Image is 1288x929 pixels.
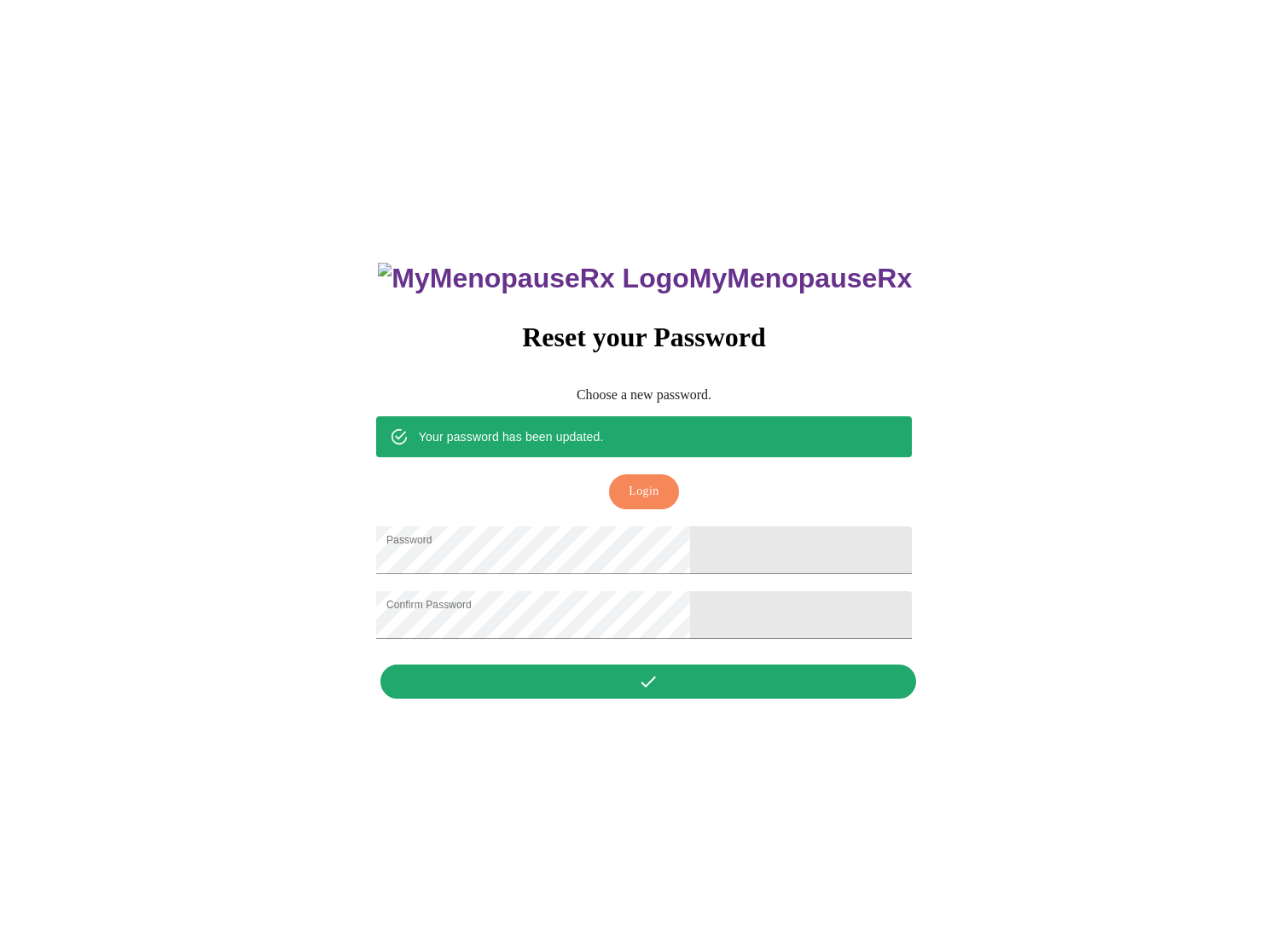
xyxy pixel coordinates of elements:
a: Login [605,483,682,497]
h3: MyMenopauseRx [378,263,912,294]
h3: Reset your Password [376,322,912,353]
img: MyMenopauseRx Logo [378,263,688,294]
div: Your password has been updated. [419,421,604,452]
p: Choose a new password. [376,387,912,403]
span: Login [629,481,659,502]
button: Login [609,474,678,509]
